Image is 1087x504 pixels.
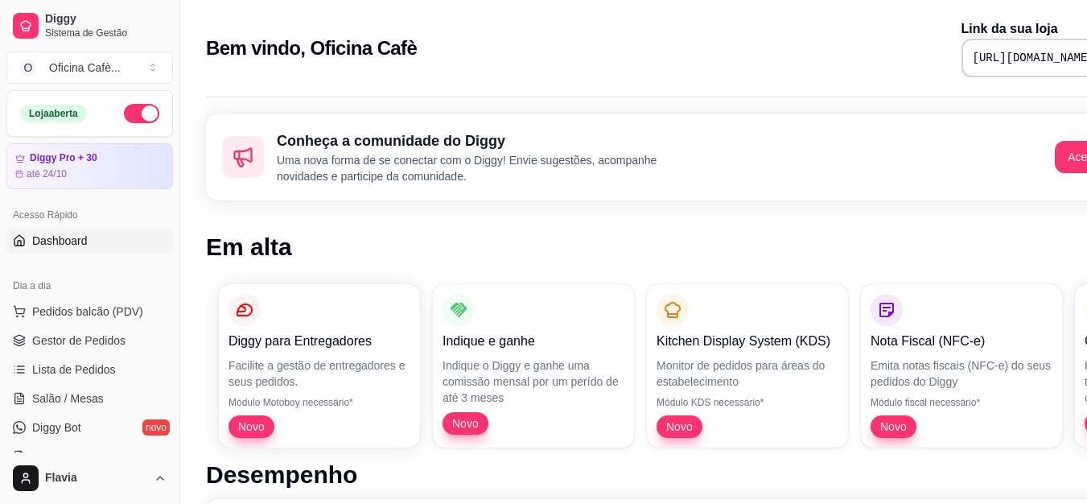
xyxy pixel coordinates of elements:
[32,390,104,407] span: Salão / Mesas
[229,396,410,409] p: Módulo Motoboy necessário*
[6,328,173,353] a: Gestor de Pedidos
[232,419,271,435] span: Novo
[6,202,173,228] div: Acesso Rápido
[32,448,56,465] span: KDS
[6,52,173,84] button: Select a team
[657,332,838,351] p: Kitchen Display System (KDS)
[433,284,634,448] button: Indique e ganheIndique o Diggy e ganhe uma comissão mensal por um perído de até 3 mesesNovo
[30,152,97,164] article: Diggy Pro + 30
[6,459,173,498] button: Flavia
[6,273,173,299] div: Dia a dia
[657,396,838,409] p: Módulo KDS necessário*
[657,357,838,390] p: Monitor de pedidos para áreas do estabelecimento
[277,152,689,184] p: Uma nova forma de se conectar com o Diggy! Envie sugestões, acompanhe novidades e participe da co...
[32,361,116,378] span: Lista de Pedidos
[443,332,624,351] p: Indique e ganhe
[6,228,173,254] a: Dashboard
[45,27,167,39] span: Sistema de Gestão
[6,444,173,469] a: KDS
[660,419,699,435] span: Novo
[32,233,88,249] span: Dashboard
[6,386,173,411] a: Salão / Mesas
[871,332,1052,351] p: Nota Fiscal (NFC-e)
[27,167,67,180] article: até 24/10
[32,419,81,436] span: Diggy Bot
[229,357,410,390] p: Facilite a gestão de entregadores e seus pedidos.
[6,415,173,440] a: Diggy Botnovo
[20,105,87,122] div: Loja aberta
[49,60,121,76] div: Oficina Cafè ...
[874,419,913,435] span: Novo
[871,357,1052,390] p: Emita notas fiscais (NFC-e) do seus pedidos do Diggy
[124,104,159,123] button: Alterar Status
[443,357,624,406] p: Indique o Diggy e ganhe uma comissão mensal por um perído de até 3 meses
[871,396,1052,409] p: Módulo fiscal necessário*
[45,12,167,27] span: Diggy
[229,332,410,351] p: Diggy para Entregadores
[647,284,848,448] button: Kitchen Display System (KDS)Monitor de pedidos para áreas do estabelecimentoMódulo KDS necessário...
[32,304,143,320] span: Pedidos balcão (PDV)
[6,6,173,45] a: DiggySistema de Gestão
[277,130,689,152] h2: Conheça a comunidade do Diggy
[6,357,173,382] a: Lista de Pedidos
[446,415,485,432] span: Novo
[206,35,417,61] h2: Bem vindo, Oficina Cafè
[6,299,173,324] button: Pedidos balcão (PDV)
[20,60,36,76] span: O
[32,333,126,349] span: Gestor de Pedidos
[219,284,420,448] button: Diggy para EntregadoresFacilite a gestão de entregadores e seus pedidos.Módulo Motoboy necessário...
[861,284,1062,448] button: Nota Fiscal (NFC-e)Emita notas fiscais (NFC-e) do seus pedidos do DiggyMódulo fiscal necessário*Novo
[45,471,147,485] span: Flavia
[6,143,173,189] a: Diggy Pro + 30até 24/10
